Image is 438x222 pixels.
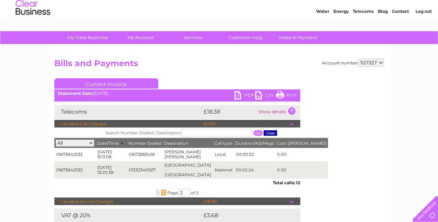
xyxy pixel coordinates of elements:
[164,141,188,146] span: Destination
[56,4,383,34] div: Clear Business is a trading name of Verastar Limited (registered in [GEOGRAPHIC_DATA] No. 3667643...
[202,105,257,119] td: £18.38
[333,29,349,35] a: Energy
[128,141,161,146] span: Number Dialled
[163,161,213,179] td: [GEOGRAPHIC_DATA] - [GEOGRAPHIC_DATA]
[275,148,328,161] td: 0.00
[54,105,202,119] td: Telecoms
[257,105,300,119] td: Show details
[54,127,328,138] th: Search Number Dialled / Destination
[255,91,276,101] a: CSV
[378,29,388,35] a: Blog
[54,179,300,185] div: Total calls: 12
[196,190,198,195] span: 2
[307,3,355,12] a: 0333 014 3131
[234,161,275,179] td: 00:02:24
[322,59,384,67] div: Account number
[15,18,51,39] img: logo.png
[234,148,275,161] td: 00:00:32
[54,161,96,179] td: 01673842535
[161,189,166,196] span: 2
[167,190,178,195] span: Page
[191,190,195,195] span: of
[54,120,202,128] td: Landline Call Charges
[275,161,328,179] td: 0.00
[54,78,158,89] a: Current Invoice
[96,161,127,179] td: [DATE] 13:20:38
[392,29,409,35] a: Contact
[54,197,202,206] td: Landline Service Charges
[214,141,232,146] span: Call type
[217,31,274,44] a: Customer Help
[156,189,160,196] span: 1
[127,161,163,179] td: 01332340927
[415,29,431,35] a: Log out
[213,148,234,161] td: Local
[112,31,169,44] a: My Account
[59,31,116,44] a: My Clear Business
[234,91,255,101] a: PDF
[58,91,93,96] b: Statement Date:
[202,197,289,206] td: £18.38
[202,120,289,128] td: £0.00
[54,91,300,96] div: [DATE]
[213,161,234,179] td: National
[276,91,297,101] a: Print
[54,148,96,161] td: 01673842535
[277,141,327,146] span: Cost ([PERSON_NAME])
[353,29,374,35] a: Telecoms
[316,29,329,35] a: Water
[97,141,126,146] span: Date/Time
[54,59,384,72] h2: Bills and Payments
[163,148,213,161] td: [PERSON_NAME] [PERSON_NAME]
[164,31,222,44] a: Services
[270,31,327,44] a: Make A Payment
[235,141,274,146] span: Duration/KB/Msgs
[96,148,127,161] td: [DATE] 15:11:08
[127,148,163,161] td: 01673885416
